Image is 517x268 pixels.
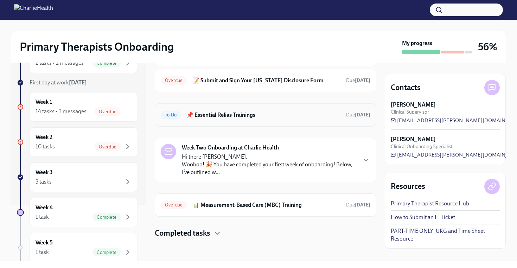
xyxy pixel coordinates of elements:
span: Complete [92,60,121,66]
a: Week 51 taskComplete [17,233,138,262]
div: 2 tasks • 2 messages [36,59,84,67]
h4: Completed tasks [155,228,210,238]
h6: Week 4 [36,204,53,211]
strong: [DATE] [69,79,87,86]
a: PART-TIME ONLY: UKG and Time Sheet Resource [391,227,500,243]
span: August 20th, 2025 10:00 [346,202,370,208]
span: First day at work [30,79,87,86]
div: 3 tasks [36,178,52,186]
a: Overdue📊 Measurement-Based Care (MBC) TrainingDue[DATE] [161,199,370,211]
h6: Week 1 [36,98,52,106]
strong: [DATE] [355,112,370,118]
div: 14 tasks • 3 messages [36,108,87,115]
strong: [PERSON_NAME] [391,135,436,143]
span: August 15th, 2025 10:00 [346,77,370,84]
h2: Primary Therapists Onboarding [20,40,174,54]
img: CharlieHealth [14,4,53,15]
a: Week 33 tasks [17,162,138,192]
a: How to Submit an IT Ticket [391,213,455,221]
span: Complete [92,215,121,220]
a: First day at work[DATE] [17,79,138,87]
h6: 📌 Essential Relias Trainings [186,111,340,119]
span: Complete [92,250,121,255]
a: Week 41 taskComplete [17,198,138,227]
a: Week 210 tasksOverdue [17,127,138,157]
span: Due [346,77,370,83]
h6: 📝 Submit and Sign Your [US_STATE] Disclosure Form [192,77,340,84]
strong: [PERSON_NAME] [391,101,436,109]
p: Hi there [PERSON_NAME], Woohoo! 🎉 You have completed your first week of onboarding! Below, I’ve o... [182,153,356,176]
strong: My progress [402,39,432,47]
span: To Do [161,112,181,117]
div: 1 task [36,213,49,221]
span: Overdue [161,202,187,208]
div: 10 tasks [36,143,55,151]
span: Clinical Onboarding Specialist [391,143,453,150]
h6: Week 2 [36,133,52,141]
a: Week 114 tasks • 3 messagesOverdue [17,92,138,122]
strong: Week Two Onboarding at Charlie Health [182,144,279,152]
span: Due [346,202,370,208]
a: Primary Therapist Resource Hub [391,200,469,208]
span: Overdue [95,144,121,149]
h4: Contacts [391,82,421,93]
span: Due [346,112,370,118]
h6: Week 5 [36,239,53,247]
span: August 25th, 2025 10:00 [346,111,370,118]
div: Completed tasks [155,228,376,238]
h6: 📊 Measurement-Based Care (MBC) Training [192,201,340,209]
span: Overdue [161,78,187,83]
strong: [DATE] [355,77,370,83]
a: Overdue📝 Submit and Sign Your [US_STATE] Disclosure FormDue[DATE] [161,75,370,86]
a: To Do📌 Essential Relias TrainingsDue[DATE] [161,109,370,121]
strong: [DATE] [355,202,370,208]
h6: Week 3 [36,168,53,176]
span: Clinical Supervisor [391,109,429,115]
h4: Resources [391,181,425,192]
div: 1 task [36,248,49,256]
h3: 56% [478,40,497,53]
span: Overdue [95,109,121,114]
